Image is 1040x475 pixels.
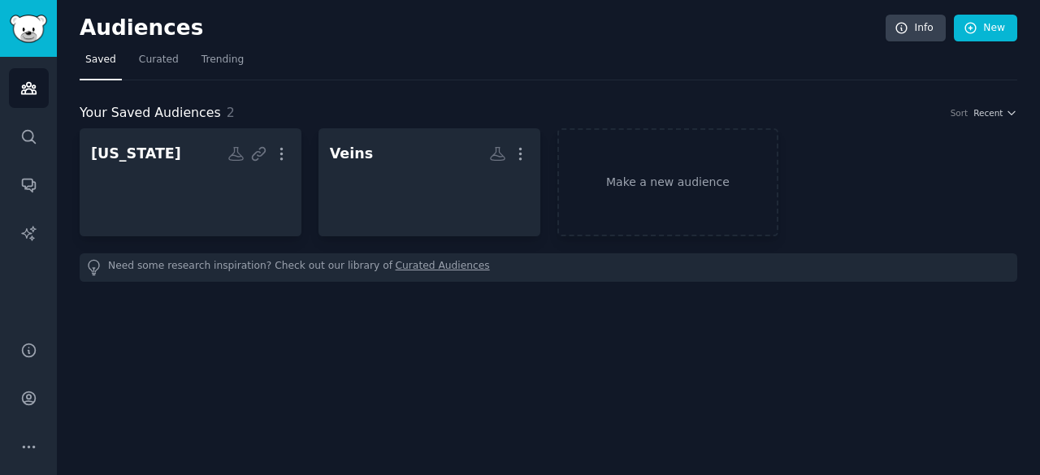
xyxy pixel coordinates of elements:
span: Curated [139,53,179,67]
a: [US_STATE] [80,128,301,236]
span: Your Saved Audiences [80,103,221,123]
span: Trending [201,53,244,67]
a: New [954,15,1017,42]
a: Curated [133,47,184,80]
a: Saved [80,47,122,80]
a: Info [886,15,946,42]
a: Trending [196,47,249,80]
span: 2 [227,105,235,120]
h2: Audiences [80,15,886,41]
a: Make a new audience [557,128,779,236]
div: Need some research inspiration? Check out our library of [80,253,1017,282]
div: Veins [330,144,373,164]
span: Saved [85,53,116,67]
div: Sort [951,107,968,119]
a: Curated Audiences [396,259,490,276]
a: Veins [318,128,540,236]
button: Recent [973,107,1017,119]
img: GummySearch logo [10,15,47,43]
div: [US_STATE] [91,144,181,164]
span: Recent [973,107,1003,119]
